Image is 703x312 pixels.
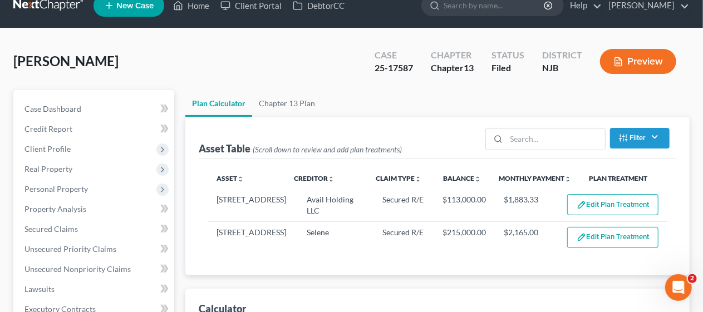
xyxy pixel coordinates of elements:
[376,174,421,182] a: Claim Typeunfold_more
[580,167,667,190] th: Plan Treatment
[24,144,71,153] span: Client Profile
[237,176,244,182] i: unfold_more
[185,90,252,117] a: Plan Calculator
[434,222,495,253] td: $215,000.00
[16,279,174,299] a: Lawsuits
[16,219,174,239] a: Secured Claims
[24,164,72,174] span: Real Property
[474,176,481,182] i: unfold_more
[434,190,495,222] td: $113,000.00
[16,119,174,139] a: Credit Report
[208,190,298,222] td: [STREET_ADDRESS]
[577,232,586,242] img: edit-pencil-c1479a1de80d8dea1e2430c2f745a3c6a07e9d7aa2eeffe225670001d78357a8.svg
[298,222,373,253] td: Selene
[294,174,335,182] a: Creditorunfold_more
[567,194,658,215] button: Edit Plan Treatment
[665,274,692,301] iframe: Intercom live chat
[507,128,605,150] input: Search...
[199,142,402,155] div: Asset Table
[24,264,131,274] span: Unsecured Nonpriority Claims
[431,49,474,62] div: Chapter
[688,274,697,283] span: 2
[600,49,676,74] button: Preview
[610,128,670,148] button: Filter
[464,62,474,73] span: 13
[16,259,174,279] a: Unsecured Nonpriority Claims
[24,124,72,133] span: Credit Report
[24,204,86,214] span: Property Analysis
[491,62,524,75] div: Filed
[217,174,244,182] a: Assetunfold_more
[116,2,154,10] span: New Case
[542,62,582,75] div: NJB
[13,53,119,69] span: [PERSON_NAME]
[24,244,116,254] span: Unsecured Priority Claims
[24,284,55,294] span: Lawsuits
[298,190,373,222] td: Avail Holding LLC
[252,90,322,117] a: Chapter 13 Plan
[328,176,335,182] i: unfold_more
[542,49,582,62] div: District
[431,62,474,75] div: Chapter
[443,174,481,182] a: Balanceunfold_more
[375,62,413,75] div: 25-17587
[16,99,174,119] a: Case Dashboard
[16,239,174,259] a: Unsecured Priority Claims
[373,190,434,222] td: Secured R/E
[373,222,434,253] td: Secured R/E
[24,104,81,113] span: Case Dashboard
[16,199,174,219] a: Property Analysis
[375,49,413,62] div: Case
[495,222,558,253] td: $2,165.00
[564,176,571,182] i: unfold_more
[577,200,586,210] img: edit-pencil-c1479a1de80d8dea1e2430c2f745a3c6a07e9d7aa2eeffe225670001d78357a8.svg
[24,224,78,234] span: Secured Claims
[495,190,558,222] td: $1,883.33
[415,176,421,182] i: unfold_more
[208,222,298,253] td: [STREET_ADDRESS]
[253,145,402,154] span: (Scroll down to review and add plan treatments)
[24,184,88,194] span: Personal Property
[499,174,571,182] a: Monthly Paymentunfold_more
[567,227,658,248] button: Edit Plan Treatment
[491,49,524,62] div: Status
